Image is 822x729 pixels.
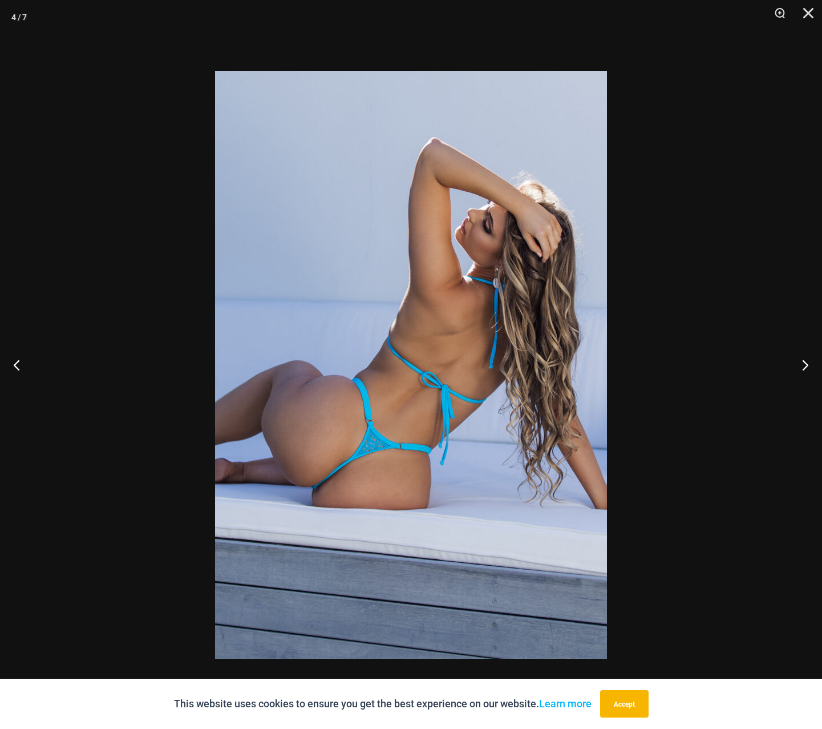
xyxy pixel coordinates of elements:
button: Accept [600,690,649,718]
p: This website uses cookies to ensure you get the best experience on our website. [174,695,592,712]
img: Bubble Mesh Highlight Blue 309 Tri Top 469 Thong 02 [215,71,607,659]
a: Learn more [539,698,592,710]
div: 4 / 7 [11,9,27,26]
button: Next [779,336,822,393]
